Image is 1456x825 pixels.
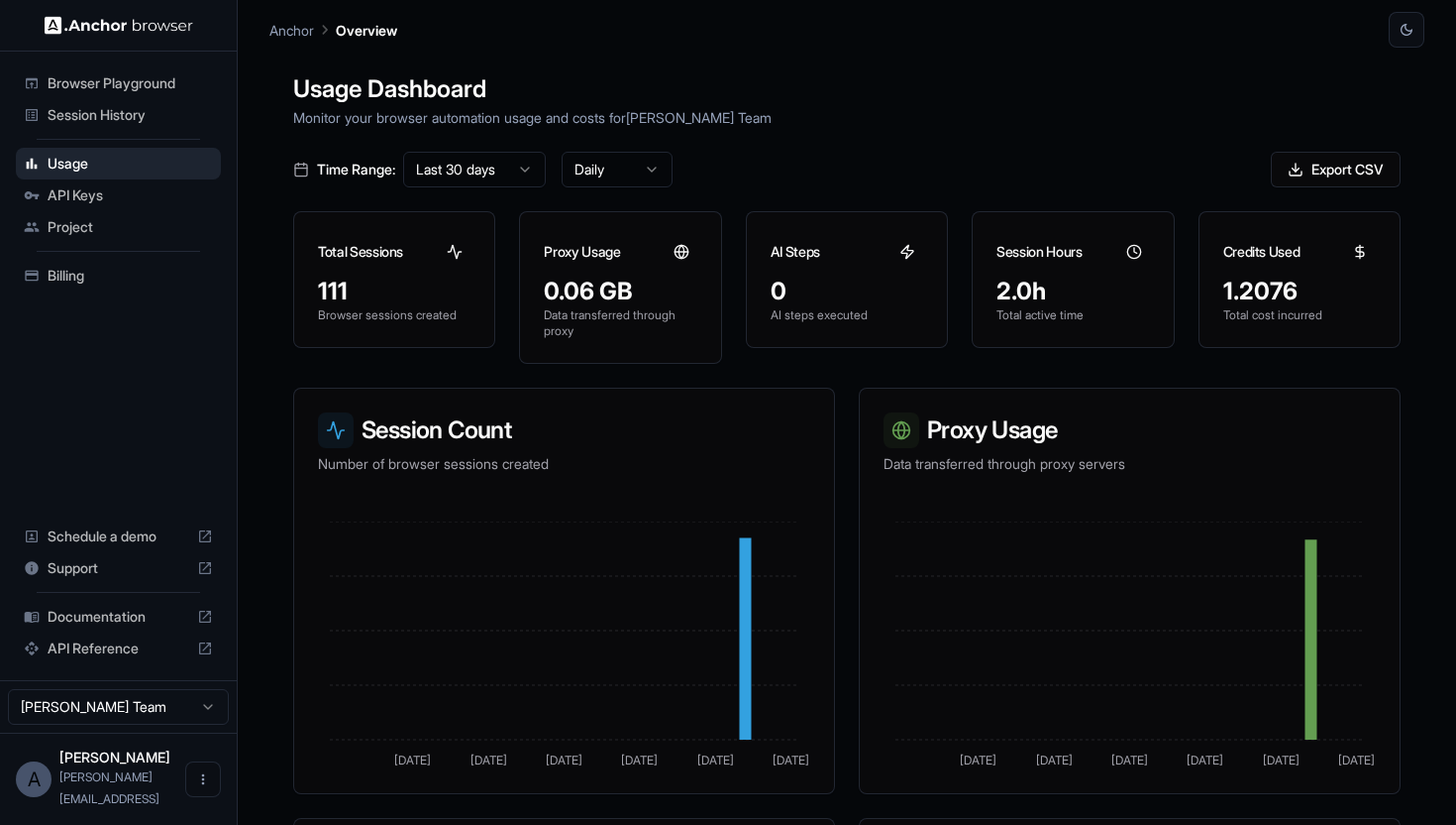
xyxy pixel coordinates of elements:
[884,454,1376,474] p: Data transferred through proxy servers
[1223,307,1376,323] p: Total cost incurred
[1223,242,1300,262] h3: Credits Used
[1263,753,1300,767] tspan: [DATE]
[1223,276,1376,307] div: 1.2076
[293,107,1401,128] p: Monitor your browser automation usage and costs for [PERSON_NAME] Team
[1036,753,1073,767] tspan: [DATE]
[16,148,221,179] div: Usage
[48,266,213,286] span: Billing
[16,179,221,211] div: API Keys
[1271,152,1401,187] button: Export CSV
[996,242,1082,262] h3: Session Hours
[996,276,1149,307] div: 2.0h
[16,67,221,99] div: Browser Playground
[394,753,431,767] tspan: [DATE]
[318,276,470,307] div: 111
[48,217,213,237] span: Project
[318,307,470,323] p: Browser sessions created
[336,20,397,41] p: Overview
[45,16,193,35] img: Anchor Logo
[16,99,221,131] div: Session History
[771,242,820,262] h3: AI Steps
[546,753,582,767] tspan: [DATE]
[773,753,809,767] tspan: [DATE]
[317,160,395,179] span: Time Range:
[771,307,923,323] p: AI steps executed
[269,19,397,41] nav: breadcrumb
[470,753,507,767] tspan: [DATE]
[544,242,620,262] h3: Proxy Usage
[185,762,221,797] button: Open menu
[16,633,221,664] div: API Reference
[318,242,403,262] h3: Total Sessions
[59,749,170,766] span: Arnold
[771,276,923,307] div: 0
[16,762,52,797] div: A
[996,307,1149,323] p: Total active time
[318,454,810,474] p: Number of browser sessions created
[48,73,213,93] span: Browser Playground
[48,105,213,125] span: Session History
[1338,753,1375,767] tspan: [DATE]
[621,753,658,767] tspan: [DATE]
[16,211,221,243] div: Project
[48,527,189,546] span: Schedule a demo
[48,607,189,627] span: Documentation
[1187,753,1223,767] tspan: [DATE]
[16,521,221,552] div: Schedule a demo
[16,260,221,292] div: Billing
[544,276,696,307] div: 0.06 GB
[318,412,810,448] h3: Session Count
[48,558,189,578] span: Support
[48,639,189,658] span: API Reference
[293,71,1401,107] h1: Usage Dashboard
[16,601,221,633] div: Documentation
[697,753,734,767] tspan: [DATE]
[544,307,696,339] p: Data transferred through proxy
[48,185,213,205] span: API Keys
[269,20,314,41] p: Anchor
[59,769,159,806] span: arnold@lntech.ai
[48,154,213,174] span: Usage
[960,753,996,767] tspan: [DATE]
[884,412,1376,448] h3: Proxy Usage
[16,552,221,584] div: Support
[1111,753,1148,767] tspan: [DATE]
